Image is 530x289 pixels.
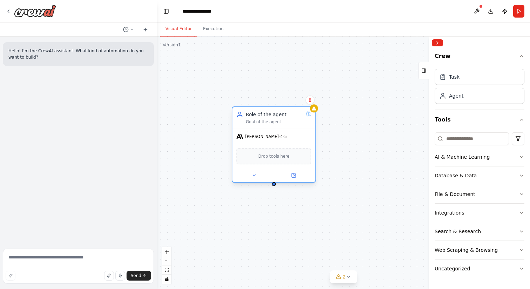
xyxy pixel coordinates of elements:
div: Search & Research [435,228,481,235]
div: Role of the agent [246,111,303,118]
button: fit view [162,265,171,275]
div: Database & Data [435,172,477,179]
div: Uncategorized [435,265,470,272]
button: toggle interactivity [162,275,171,284]
button: zoom out [162,256,171,265]
div: Role of the agentGoal of the agent[PERSON_NAME]-4-5Drop tools here [232,108,316,184]
button: Toggle Sidebar [426,37,432,289]
div: Agent [449,92,463,99]
button: Upload files [104,271,114,281]
button: Database & Data [435,166,524,185]
div: Crew [435,66,524,110]
div: Integrations [435,209,464,216]
img: Logo [14,5,56,17]
button: Delete node [305,96,314,105]
div: AI & Machine Learning [435,153,490,160]
button: Visual Editor [160,22,197,37]
button: zoom in [162,247,171,256]
div: Task [449,73,460,80]
button: Collapse right sidebar [432,39,443,46]
button: Execution [197,22,229,37]
div: Goal of the agent [246,119,303,125]
button: Open in side panel [274,171,313,179]
span: 2 [343,273,346,280]
button: File & Document [435,185,524,203]
button: Switch to previous chat [120,25,137,34]
button: Improve this prompt [6,271,15,281]
button: Send [127,271,151,281]
button: Hide left sidebar [161,6,171,16]
nav: breadcrumb [183,8,219,15]
button: Search & Research [435,222,524,241]
p: Hello! I'm the CrewAI assistant. What kind of automation do you want to build? [8,48,148,60]
button: Start a new chat [140,25,151,34]
div: Web Scraping & Browsing [435,247,498,254]
div: File & Document [435,191,475,198]
span: [PERSON_NAME]-4-5 [245,134,287,139]
button: AI & Machine Learning [435,148,524,166]
div: React Flow controls [162,247,171,284]
button: Tools [435,110,524,130]
button: Uncategorized [435,260,524,278]
span: Drop tools here [258,153,290,160]
button: Integrations [435,204,524,222]
button: Crew [435,49,524,66]
button: Click to speak your automation idea [115,271,125,281]
button: Web Scraping & Browsing [435,241,524,259]
div: Tools [435,130,524,284]
div: Version 1 [163,42,181,48]
span: Send [131,273,141,278]
button: 2 [330,270,357,283]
